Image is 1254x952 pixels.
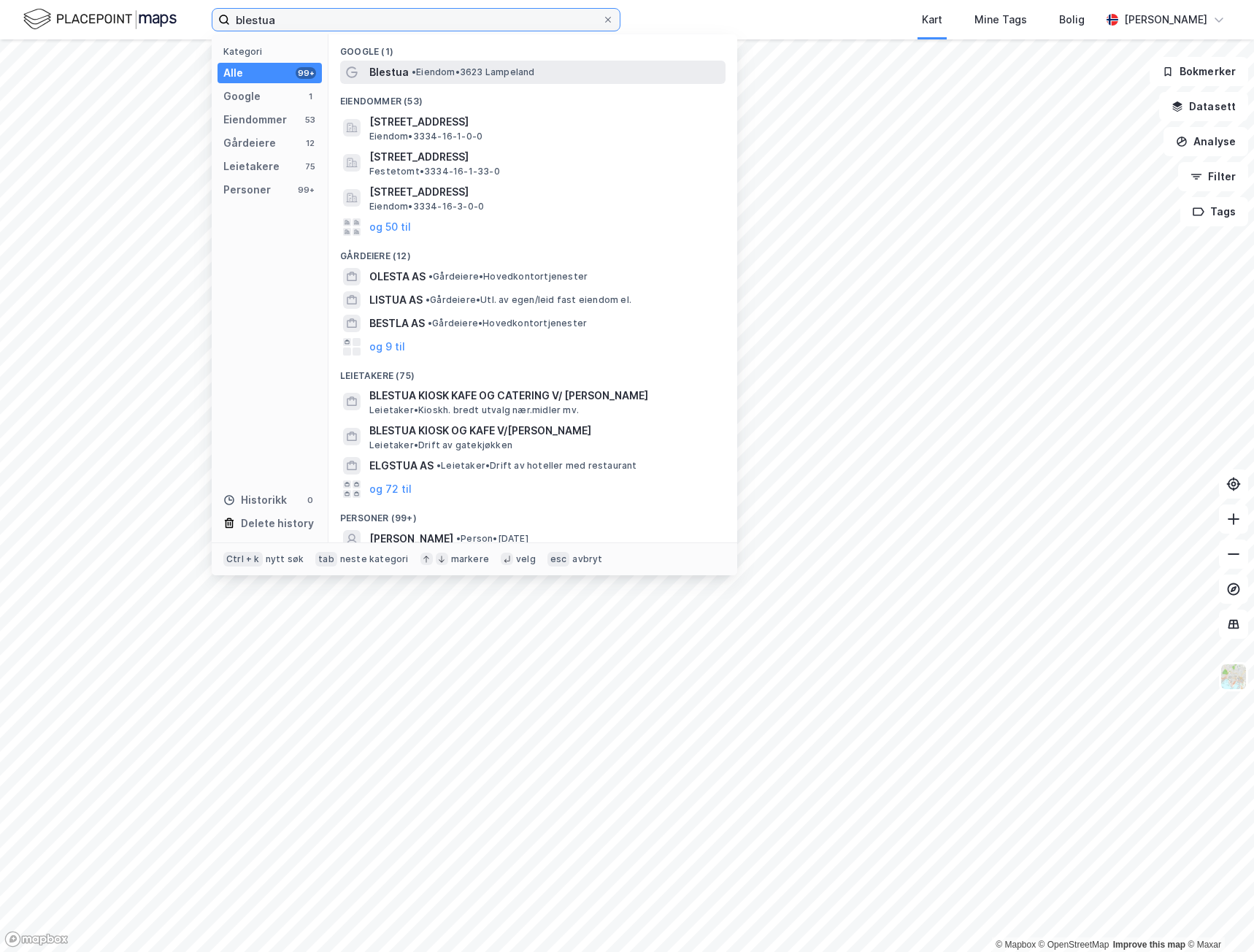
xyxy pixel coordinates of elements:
[974,11,1027,28] div: Mine Tags
[369,338,405,356] button: og 9 til
[369,439,512,451] span: Leietaker • Drift av gatekjøkken
[369,480,412,498] button: og 72 til
[296,67,316,79] div: 99+
[304,91,316,102] div: 1
[428,271,433,282] span: •
[1039,940,1109,950] a: OpenStreetMap
[451,553,489,565] div: markere
[223,552,263,567] div: Ctrl + k
[23,7,177,32] img: logo.f888ab2527a4732fd821a326f86c7f29.svg
[1124,11,1207,28] div: [PERSON_NAME]
[369,404,579,416] span: Leietaker • Kioskh. bredt utvalg nær.midler mv.
[223,88,261,105] div: Google
[456,533,461,544] span: •
[369,166,500,177] span: Festetomt • 3334-16-1-33-0
[1163,127,1248,156] button: Analyse
[296,184,316,196] div: 99+
[428,318,587,329] span: Gårdeiere • Hovedkontortjenester
[369,201,484,212] span: Eiendom • 3334-16-3-0-0
[223,111,287,128] div: Eiendommer
[223,158,280,175] div: Leietakere
[426,294,430,305] span: •
[412,66,416,77] span: •
[428,318,432,329] span: •
[315,552,337,567] div: tab
[369,113,720,131] span: [STREET_ADDRESS]
[922,11,942,28] div: Kart
[572,553,602,565] div: avbryt
[1181,882,1254,952] iframe: Chat Widget
[223,64,243,82] div: Alle
[1180,197,1248,226] button: Tags
[369,291,423,309] span: LISTUA AS
[428,271,588,283] span: Gårdeiere • Hovedkontortjenester
[304,137,316,149] div: 12
[369,218,411,236] button: og 50 til
[328,84,737,110] div: Eiendommer (53)
[369,268,426,285] span: OLESTA AS
[230,9,602,31] input: Søk på adresse, matrikkel, gårdeiere, leietakere eller personer
[241,515,314,532] div: Delete history
[369,131,482,142] span: Eiendom • 3334-16-1-0-0
[304,161,316,172] div: 75
[436,460,441,471] span: •
[304,114,316,126] div: 53
[369,148,720,166] span: [STREET_ADDRESS]
[1113,940,1185,950] a: Improve this map
[369,387,720,404] span: BLESTUA KIOSK KAFE OG CATERING V/ [PERSON_NAME]
[304,494,316,506] div: 0
[456,533,528,545] span: Person • [DATE]
[369,315,425,332] span: BESTLA AS
[547,552,570,567] div: esc
[516,553,536,565] div: velg
[996,940,1036,950] a: Mapbox
[1178,162,1248,191] button: Filter
[328,239,737,265] div: Gårdeiere (12)
[328,501,737,527] div: Personer (99+)
[369,64,409,81] span: Blestua
[223,491,287,509] div: Historikk
[223,181,271,199] div: Personer
[1159,92,1248,121] button: Datasett
[1059,11,1085,28] div: Bolig
[328,34,737,61] div: Google (1)
[266,553,304,565] div: nytt søk
[223,134,276,152] div: Gårdeiere
[4,931,69,948] a: Mapbox homepage
[426,294,631,306] span: Gårdeiere • Utl. av egen/leid fast eiendom el.
[223,46,322,57] div: Kategori
[369,530,453,548] span: [PERSON_NAME]
[369,457,434,475] span: ELGSTUA AS
[1150,57,1248,86] button: Bokmerker
[369,422,720,439] span: BLESTUA KIOSK OG KAFE V/[PERSON_NAME]
[436,460,637,472] span: Leietaker • Drift av hoteller med restaurant
[412,66,535,78] span: Eiendom • 3623 Lampeland
[328,358,737,385] div: Leietakere (75)
[1220,663,1247,691] img: Z
[369,183,720,201] span: [STREET_ADDRESS]
[340,553,409,565] div: neste kategori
